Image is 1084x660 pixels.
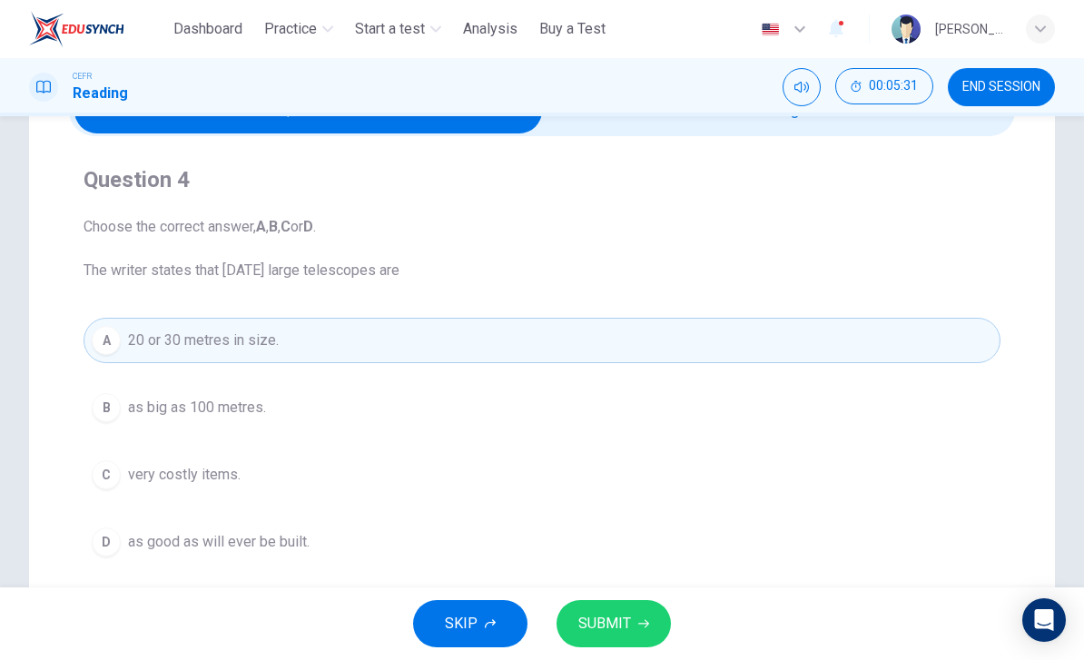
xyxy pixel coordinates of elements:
[1022,598,1066,642] div: Open Intercom Messenger
[84,318,1000,363] button: A20 or 30 metres in size.
[256,218,266,235] b: A
[835,68,933,106] div: Hide
[759,23,782,36] img: en
[92,393,121,422] div: B
[128,531,310,553] span: as good as will ever be built.
[84,216,1000,281] span: Choose the correct answer, , , or . The writer states that [DATE] large telescopes are
[281,218,291,235] b: C
[92,326,121,355] div: A
[463,18,517,40] span: Analysis
[303,218,313,235] b: D
[264,18,317,40] span: Practice
[962,80,1040,94] span: END SESSION
[456,13,525,45] button: Analysis
[948,68,1055,106] button: END SESSION
[835,68,933,104] button: 00:05:31
[935,18,1004,40] div: [PERSON_NAME] [DATE] HILMI BIN [PERSON_NAME]
[257,13,340,45] button: Practice
[73,83,128,104] h1: Reading
[783,68,821,106] div: Mute
[84,165,1000,194] h4: Question 4
[84,452,1000,497] button: Cvery costly items.
[92,527,121,557] div: D
[173,18,242,40] span: Dashboard
[578,611,631,636] span: SUBMIT
[348,13,448,45] button: Start a test
[128,397,266,419] span: as big as 100 metres.
[539,18,606,40] span: Buy a Test
[92,460,121,489] div: C
[84,385,1000,430] button: Bas big as 100 metres.
[128,464,241,486] span: very costly items.
[84,519,1000,565] button: Das good as will ever be built.
[269,218,278,235] b: B
[73,70,92,83] span: CEFR
[532,13,613,45] button: Buy a Test
[445,611,478,636] span: SKIP
[892,15,921,44] img: Profile picture
[29,11,124,47] img: ELTC logo
[557,600,671,647] button: SUBMIT
[355,18,425,40] span: Start a test
[413,600,527,647] button: SKIP
[29,11,166,47] a: ELTC logo
[166,13,250,45] button: Dashboard
[128,330,279,351] span: 20 or 30 metres in size.
[869,79,918,94] span: 00:05:31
